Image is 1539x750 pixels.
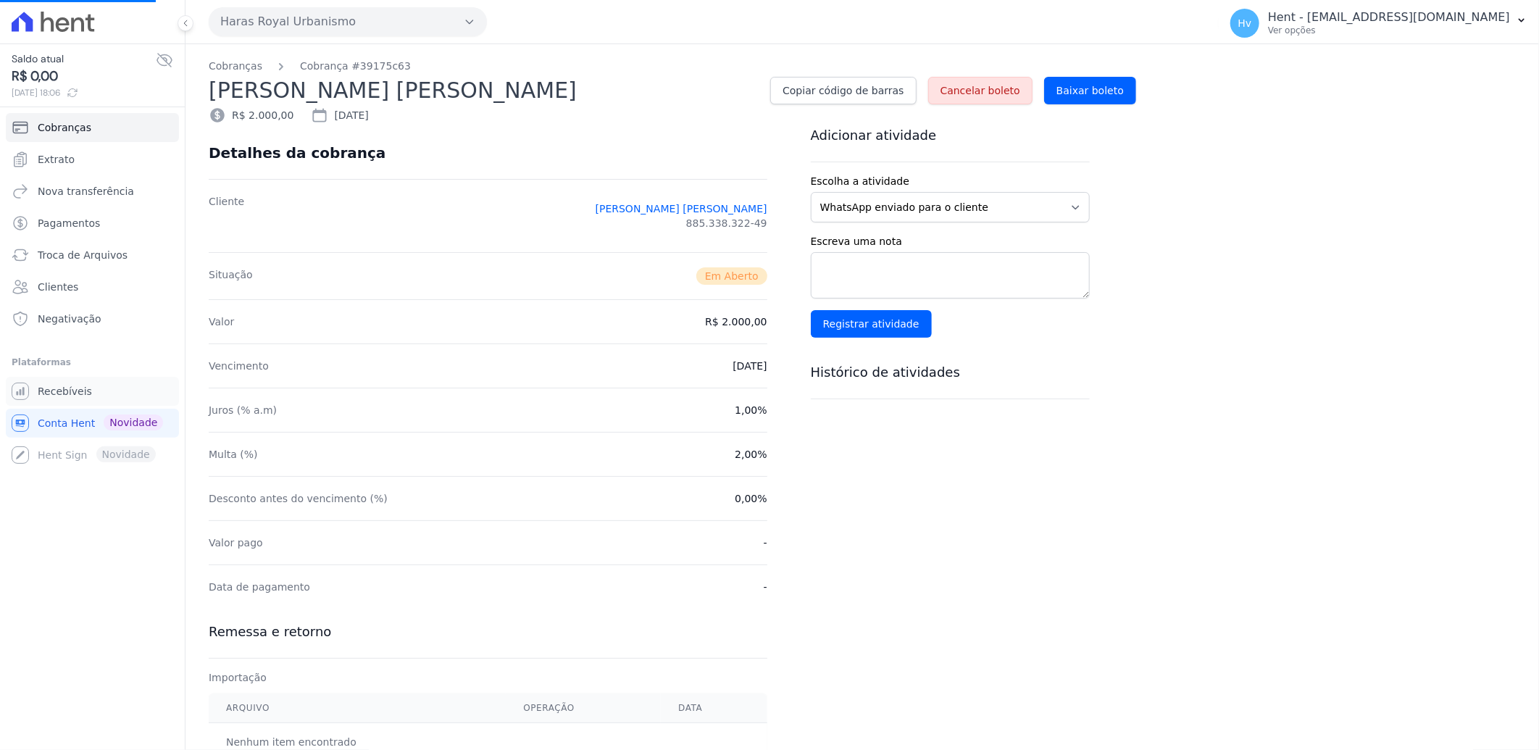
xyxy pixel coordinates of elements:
[1056,83,1124,98] span: Baixar boleto
[770,77,916,104] a: Copiar código de barras
[686,216,767,230] span: 885.338.322-49
[38,312,101,326] span: Negativação
[38,384,92,399] span: Recebíveis
[38,216,100,230] span: Pagamentos
[209,267,253,285] dt: Situação
[661,693,767,723] th: Data
[209,314,234,329] dt: Valor
[811,364,1090,381] h3: Histórico de atividades
[209,623,767,641] h3: Remessa e retorno
[735,403,767,417] dd: 1,00%
[1238,18,1252,28] span: Hv
[735,491,767,506] dd: 0,00%
[764,536,767,550] dd: -
[6,409,179,438] a: Conta Hent Novidade
[209,491,388,506] dt: Desconto antes do vencimento (%)
[209,447,258,462] dt: Multa (%)
[104,414,163,430] span: Novidade
[6,272,179,301] a: Clientes
[1268,10,1510,25] p: Hent - [EMAIL_ADDRESS][DOMAIN_NAME]
[209,144,385,162] div: Detalhes da cobrança
[209,7,487,36] button: Haras Royal Urbanismo
[12,354,173,371] div: Plataformas
[6,241,179,270] a: Troca de Arquivos
[6,113,179,142] a: Cobranças
[6,145,179,174] a: Extrato
[6,377,179,406] a: Recebíveis
[6,304,179,333] a: Negativação
[38,120,91,135] span: Cobranças
[12,67,156,86] span: R$ 0,00
[940,83,1020,98] span: Cancelar boleto
[811,127,1090,144] h3: Adicionar atividade
[1044,77,1136,104] a: Baixar boleto
[209,359,269,373] dt: Vencimento
[506,693,661,723] th: Operação
[1219,3,1539,43] button: Hv Hent - [EMAIL_ADDRESS][DOMAIN_NAME] Ver opções
[12,113,173,470] nav: Sidebar
[38,280,78,294] span: Clientes
[38,184,134,199] span: Nova transferência
[38,152,75,167] span: Extrato
[928,77,1033,104] a: Cancelar boleto
[705,314,767,329] dd: R$ 2.000,00
[811,310,932,338] input: Registrar atividade
[735,447,767,462] dd: 2,00%
[783,83,904,98] span: Copiar código de barras
[12,86,156,99] span: [DATE] 18:06
[209,536,263,550] dt: Valor pago
[811,174,1090,189] label: Escolha a atividade
[596,201,767,216] a: [PERSON_NAME] [PERSON_NAME]
[209,580,310,594] dt: Data de pagamento
[6,209,179,238] a: Pagamentos
[209,194,244,238] dt: Cliente
[209,403,277,417] dt: Juros (% a.m)
[209,59,1516,74] nav: Breadcrumb
[12,51,156,67] span: Saldo atual
[209,59,262,74] a: Cobranças
[6,177,179,206] a: Nova transferência
[300,59,411,74] a: Cobrança #39175c63
[209,670,767,685] div: Importação
[733,359,767,373] dd: [DATE]
[209,74,759,107] h2: [PERSON_NAME] [PERSON_NAME]
[209,107,293,124] div: R$ 2.000,00
[1268,25,1510,36] p: Ver opções
[209,693,506,723] th: Arquivo
[764,580,767,594] dd: -
[38,248,128,262] span: Troca de Arquivos
[696,267,767,285] span: Em Aberto
[311,107,368,124] div: [DATE]
[811,234,1090,249] label: Escreva uma nota
[38,416,95,430] span: Conta Hent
